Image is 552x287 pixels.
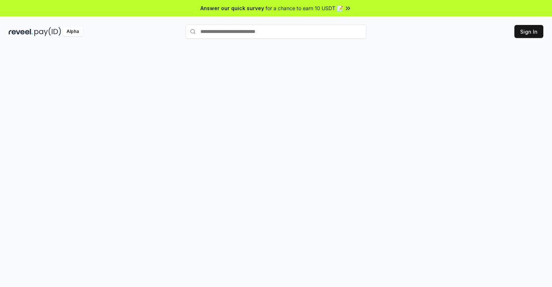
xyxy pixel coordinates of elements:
[200,4,264,12] span: Answer our quick survey
[63,27,83,36] div: Alpha
[266,4,343,12] span: for a chance to earn 10 USDT 📝
[34,27,61,36] img: pay_id
[514,25,543,38] button: Sign In
[9,27,33,36] img: reveel_dark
